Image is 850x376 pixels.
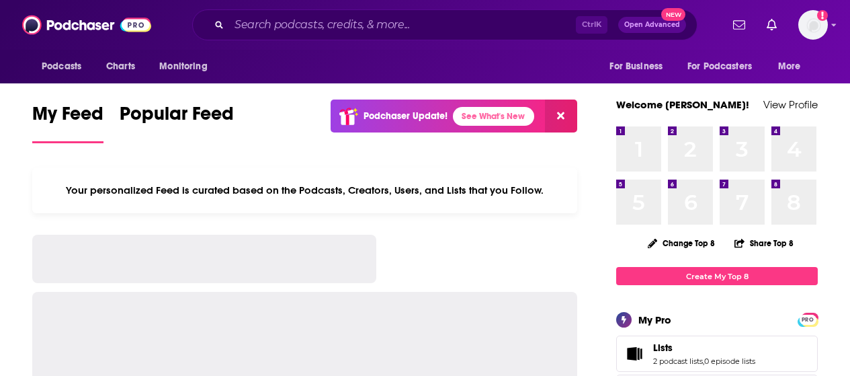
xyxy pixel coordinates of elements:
button: open menu [679,54,771,79]
span: Monitoring [159,57,207,76]
div: Search podcasts, credits, & more... [192,9,697,40]
span: PRO [800,315,816,325]
a: Show notifications dropdown [761,13,782,36]
span: Ctrl K [576,16,607,34]
a: View Profile [763,98,818,111]
p: Podchaser Update! [364,110,448,122]
span: Open Advanced [624,22,680,28]
a: PRO [800,314,816,324]
span: For Podcasters [687,57,752,76]
button: Change Top 8 [640,235,723,252]
button: open menu [769,54,818,79]
img: Podchaser - Follow, Share and Rate Podcasts [22,12,151,38]
img: User Profile [798,10,828,40]
span: More [778,57,801,76]
button: Share Top 8 [734,230,794,256]
input: Search podcasts, credits, & more... [229,14,576,36]
a: Charts [97,54,143,79]
span: Popular Feed [120,102,234,133]
a: Lists [653,342,755,354]
button: Show profile menu [798,10,828,40]
button: open menu [600,54,679,79]
div: My Pro [638,313,671,326]
a: 2 podcast lists [653,356,703,366]
a: Lists [621,344,648,363]
a: Popular Feed [120,102,234,143]
span: Podcasts [42,57,81,76]
span: Lists [653,342,673,354]
span: Charts [106,57,135,76]
span: For Business [609,57,663,76]
a: See What's New [453,107,534,126]
a: My Feed [32,102,103,143]
a: Welcome [PERSON_NAME]! [616,98,749,111]
div: Your personalized Feed is curated based on the Podcasts, Creators, Users, and Lists that you Follow. [32,167,577,213]
button: open menu [150,54,224,79]
a: Show notifications dropdown [728,13,751,36]
span: New [661,8,685,21]
a: 0 episode lists [704,356,755,366]
span: , [703,356,704,366]
span: Logged in as WPubPR1 [798,10,828,40]
svg: Add a profile image [817,10,828,21]
a: Create My Top 8 [616,267,818,285]
span: Lists [616,336,818,372]
button: Open AdvancedNew [618,17,686,33]
button: open menu [32,54,99,79]
span: My Feed [32,102,103,133]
